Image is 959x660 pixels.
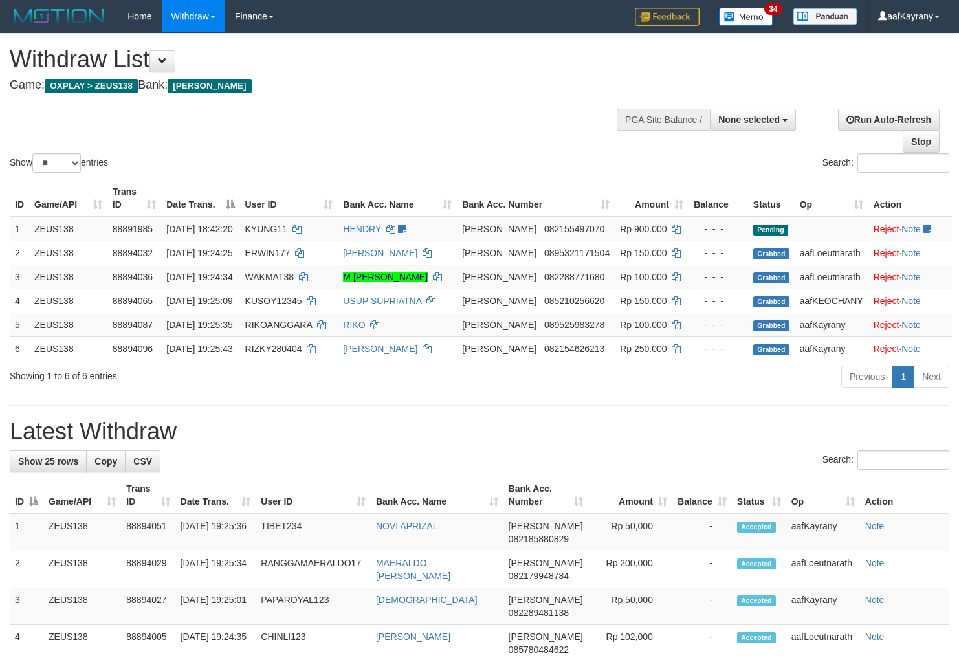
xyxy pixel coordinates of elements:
[175,588,256,625] td: [DATE] 19:25:01
[903,131,940,153] a: Stop
[166,344,232,354] span: [DATE] 19:25:43
[256,514,371,551] td: TIBET234
[509,595,583,605] span: [PERSON_NAME]
[107,180,161,217] th: Trans ID: activate to sort column ascending
[10,153,108,173] label: Show entries
[10,289,29,313] td: 4
[719,8,773,26] img: Button%20Memo.svg
[544,344,604,354] span: Copy 082154626213 to clipboard
[868,180,952,217] th: Action
[338,180,457,217] th: Bank Acc. Name: activate to sort column ascending
[161,180,239,217] th: Date Trans.: activate to sort column descending
[694,318,743,331] div: - - -
[10,588,43,625] td: 3
[113,248,153,258] span: 88894032
[509,558,583,568] span: [PERSON_NAME]
[376,521,438,531] a: NOVI APRIZAL
[166,272,232,282] span: [DATE] 19:24:34
[737,558,776,569] span: Accepted
[343,224,381,234] a: HENDRY
[748,180,795,217] th: Status
[620,344,667,354] span: Rp 250.000
[43,588,121,625] td: ZEUS138
[635,8,700,26] img: Feedback.jpg
[753,248,789,259] span: Grabbed
[376,632,450,642] a: [PERSON_NAME]
[795,313,868,336] td: aafKayrany
[503,477,588,514] th: Bank Acc. Number: activate to sort column ascending
[786,477,860,514] th: Op: activate to sort column ascending
[245,296,302,306] span: KUSOY12345
[874,344,899,354] a: Reject
[29,336,107,360] td: ZEUS138
[168,79,251,93] span: [PERSON_NAME]
[29,241,107,265] td: ZEUS138
[737,595,776,606] span: Accepted
[822,450,949,470] label: Search:
[860,477,949,514] th: Action
[838,109,940,131] a: Run Auto-Refresh
[121,551,175,588] td: 88894029
[32,153,81,173] select: Showentries
[462,344,536,354] span: [PERSON_NAME]
[10,364,390,382] div: Showing 1 to 6 of 6 entries
[868,217,952,241] td: ·
[672,514,732,551] td: -
[343,248,417,258] a: [PERSON_NAME]
[256,477,371,514] th: User ID: activate to sort column ascending
[113,272,153,282] span: 88894036
[240,180,338,217] th: User ID: activate to sort column ascending
[786,514,860,551] td: aafKayrany
[376,558,450,581] a: MAERALDO [PERSON_NAME]
[868,265,952,289] td: ·
[376,595,478,605] a: [DEMOGRAPHIC_DATA]
[615,180,689,217] th: Amount: activate to sort column ascending
[901,272,921,282] a: Note
[343,344,417,354] a: [PERSON_NAME]
[588,514,672,551] td: Rp 50,000
[10,419,949,445] h1: Latest Withdraw
[901,224,921,234] a: Note
[43,514,121,551] td: ZEUS138
[694,223,743,236] div: - - -
[672,551,732,588] td: -
[29,217,107,241] td: ZEUS138
[544,224,604,234] span: Copy 082155497070 to clipboard
[795,265,868,289] td: aafLoeutnarath
[753,320,789,331] span: Grabbed
[694,342,743,355] div: - - -
[29,180,107,217] th: Game/API: activate to sort column ascending
[710,109,796,131] button: None selected
[689,180,748,217] th: Balance
[718,115,780,125] span: None selected
[868,289,952,313] td: ·
[10,477,43,514] th: ID: activate to sort column descending
[588,477,672,514] th: Amount: activate to sort column ascending
[113,344,153,354] span: 88894096
[462,320,536,330] span: [PERSON_NAME]
[175,514,256,551] td: [DATE] 19:25:36
[617,109,710,131] div: PGA Site Balance /
[509,521,583,531] span: [PERSON_NAME]
[245,272,294,282] span: WAKMAT38
[10,514,43,551] td: 1
[166,248,232,258] span: [DATE] 19:24:25
[10,450,87,472] a: Show 25 rows
[865,521,885,531] a: Note
[795,289,868,313] td: aafKEOCHANY
[509,534,569,544] span: Copy 082185880829 to clipboard
[509,608,569,618] span: Copy 082289481138 to clipboard
[737,632,776,643] span: Accepted
[10,79,626,92] h4: Game: Bank:
[901,320,921,330] a: Note
[795,180,868,217] th: Op: activate to sort column ascending
[94,456,117,467] span: Copy
[166,320,232,330] span: [DATE] 19:25:35
[10,265,29,289] td: 3
[18,456,78,467] span: Show 25 rows
[865,595,885,605] a: Note
[793,8,857,25] img: panduan.png
[857,450,949,470] input: Search:
[509,632,583,642] span: [PERSON_NAME]
[121,477,175,514] th: Trans ID: activate to sort column ascending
